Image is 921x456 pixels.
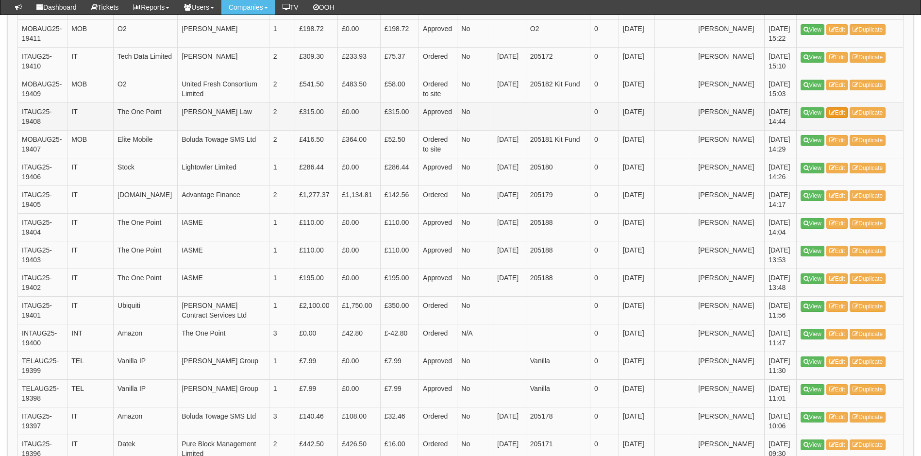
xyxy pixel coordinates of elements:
[269,131,295,158] td: 2
[178,380,269,407] td: [PERSON_NAME] Group
[590,131,619,158] td: 0
[801,301,824,312] a: View
[694,48,765,75] td: [PERSON_NAME]
[801,246,824,256] a: View
[619,131,654,158] td: [DATE]
[694,297,765,324] td: [PERSON_NAME]
[380,158,419,186] td: £286.44
[765,297,797,324] td: [DATE] 11:56
[801,218,824,229] a: View
[114,186,178,214] td: [DOMAIN_NAME]
[457,103,493,131] td: No
[765,48,797,75] td: [DATE] 15:10
[765,214,797,241] td: [DATE] 14:04
[419,352,457,380] td: Approved
[801,52,824,63] a: View
[694,241,765,269] td: [PERSON_NAME]
[18,131,67,158] td: MOBAUG25-19407
[67,269,114,297] td: IT
[18,214,67,241] td: ITAUG25-19404
[67,48,114,75] td: IT
[114,352,178,380] td: Vanilla IP
[694,75,765,103] td: [PERSON_NAME]
[765,269,797,297] td: [DATE] 13:48
[850,190,886,201] a: Duplicate
[18,297,67,324] td: ITAUG25-19401
[801,439,824,450] a: View
[493,75,526,103] td: [DATE]
[419,75,457,103] td: Ordered to site
[419,103,457,131] td: Approved
[269,214,295,241] td: 1
[765,186,797,214] td: [DATE] 14:17
[269,407,295,435] td: 3
[694,407,765,435] td: [PERSON_NAME]
[67,103,114,131] td: IT
[694,214,765,241] td: [PERSON_NAME]
[590,269,619,297] td: 0
[765,103,797,131] td: [DATE] 14:44
[269,269,295,297] td: 1
[850,24,886,35] a: Duplicate
[178,75,269,103] td: United Fresh Consortium Limited
[178,186,269,214] td: Advantage Finance
[295,407,338,435] td: £140.46
[590,214,619,241] td: 0
[850,439,886,450] a: Duplicate
[850,163,886,173] a: Duplicate
[493,269,526,297] td: [DATE]
[114,48,178,75] td: Tech Data Limited
[295,269,338,297] td: £195.00
[493,214,526,241] td: [DATE]
[419,324,457,352] td: Ordered
[338,407,380,435] td: £108.00
[295,380,338,407] td: £7.99
[295,20,338,48] td: £198.72
[419,297,457,324] td: Ordered
[269,20,295,48] td: 1
[765,324,797,352] td: [DATE] 11:47
[269,380,295,407] td: 1
[114,241,178,269] td: The One Point
[826,273,848,284] a: Edit
[338,158,380,186] td: £0.00
[18,158,67,186] td: ITAUG25-19406
[619,269,654,297] td: [DATE]
[114,297,178,324] td: Ubiquiti
[590,158,619,186] td: 0
[526,241,590,269] td: 205188
[18,380,67,407] td: TELAUG25-19398
[67,297,114,324] td: IT
[765,380,797,407] td: [DATE] 11:01
[114,380,178,407] td: Vanilla IP
[380,297,419,324] td: £350.00
[338,241,380,269] td: £0.00
[380,48,419,75] td: £75.37
[850,107,886,118] a: Duplicate
[826,329,848,339] a: Edit
[526,352,590,380] td: Vanilla
[457,20,493,48] td: No
[67,380,114,407] td: TEL
[850,356,886,367] a: Duplicate
[493,407,526,435] td: [DATE]
[619,407,654,435] td: [DATE]
[590,186,619,214] td: 0
[178,131,269,158] td: Boluda Towage SMS Ltd
[619,186,654,214] td: [DATE]
[338,297,380,324] td: £1,750.00
[67,75,114,103] td: MOB
[590,297,619,324] td: 0
[338,75,380,103] td: £483.50
[526,380,590,407] td: Vanilla
[590,48,619,75] td: 0
[590,241,619,269] td: 0
[269,186,295,214] td: 2
[419,214,457,241] td: Approved
[178,241,269,269] td: IASME
[269,103,295,131] td: 2
[295,186,338,214] td: £1,277.37
[338,214,380,241] td: £0.00
[419,48,457,75] td: Ordered
[338,131,380,158] td: £364.00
